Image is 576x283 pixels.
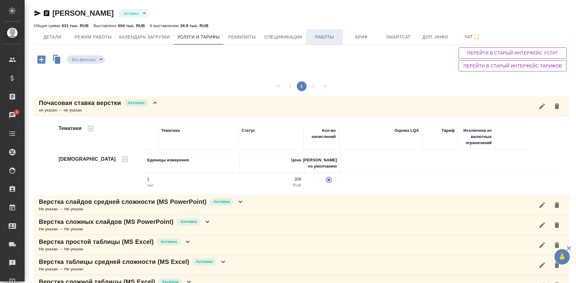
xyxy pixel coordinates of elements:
button: Без фильтра [70,57,97,62]
div: Верстка таблицы средней сложности (MS Excel)АктивенНе указан → Не указан [34,255,569,275]
span: 1 [12,109,22,115]
button: Редактировать услугу [535,258,549,273]
div: Почасовая ставка версткиАктивенне указан → не указан [34,96,569,116]
div: Тематика [161,127,180,134]
span: Услуги и тарифы [177,33,220,41]
div: Верстка простой таблицы (MS Excel)АктивенНе указан → Не указан [34,235,569,255]
h4: [DEMOGRAPHIC_DATA] [59,156,116,163]
p: Общая сумма [34,23,62,28]
button: Активен [122,11,141,16]
span: 🙏 [557,250,567,263]
div: Оценка LQA [394,127,419,134]
div: Активен [119,9,148,18]
span: Перейти в старый интерфейс тарифов [464,62,562,70]
div: Не указан → Не указан [39,226,211,232]
div: Верстка сложных слайдов (MS PowerPoint)АктивенНе указан → Не указан [34,215,569,235]
p: 604 тыс. RUB [118,23,145,28]
span: Перейти в старый интерфейс услуг [464,49,562,57]
p: Верстка простой таблицы (MS Excel) [39,237,154,246]
p: Активен [161,239,177,245]
div: Верстка слайдов средней сложности (MS PowerPoint)АктивенНе указан → Не указан [34,195,569,215]
button: 🙏 [554,249,570,265]
button: Редактировать услугу [535,218,549,232]
p: Почасовая ставка верстки [39,99,121,107]
button: Редактировать услугу [535,99,549,114]
div: Исключена из валютных ограничений [461,127,492,146]
nav: pagination navigation [272,81,331,91]
p: 631 тыс. RUB [62,23,88,28]
button: Удалить услугу [549,198,564,212]
div: Не указан → Не указан [39,266,227,272]
button: Редактировать услугу [535,238,549,253]
div: Активен [67,55,105,64]
span: Детали [38,33,67,41]
button: Перейти в старый интерфейс услуг [459,47,567,59]
div: Единицы измерения [147,157,189,163]
p: час [147,182,237,188]
span: Бриф [347,33,376,41]
button: Добавить услугу [33,53,50,66]
div: не указан → не указан [39,107,159,113]
button: Удалить услугу [549,218,564,232]
button: Удалить услугу [549,238,564,253]
span: Smartcat [384,33,413,41]
a: 1 [2,107,23,123]
span: Чат [458,33,487,41]
div: Цена [291,157,301,163]
p: Активен [128,100,145,106]
div: Кол-во начислений [306,127,336,140]
span: Реквизиты [227,33,257,41]
button: Удалить услугу [549,99,564,114]
span: Спецификации [264,33,302,41]
p: Активен [196,259,213,265]
p: Верстка таблицы средней сложности (MS Excel) [39,257,189,266]
button: Редактировать услугу [535,198,549,212]
svg: Подписаться [473,33,480,41]
span: Работы [310,33,339,41]
p: Активен [213,199,230,205]
span: Доп. инфо [421,33,450,41]
button: Скопировать ссылку для ЯМессенджера [34,10,41,17]
p: Активен [180,219,197,225]
span: Режим работы [75,33,112,41]
p: Верстка сложных слайдов (MS PowerPoint) [39,217,174,226]
button: Скопировать ссылку [43,10,50,17]
button: Скопировать услуги другого исполнителя [50,53,67,67]
div: Тариф [442,127,455,134]
p: RUB [243,182,301,188]
span: Календарь загрузки [119,33,170,41]
p: 208 [243,176,301,182]
p: Верстка слайдов средней сложности (MS PowerPoint) [39,197,206,206]
p: 1 [147,176,237,182]
p: 26.9 тыс. RUB [180,23,208,28]
h4: Тематики [59,125,82,132]
a: [PERSON_NAME] [52,9,114,17]
button: Удалить услугу [549,258,564,273]
div: Не указан → Не указан [39,246,191,252]
div: [PERSON_NAME] по умолчанию [303,157,337,169]
div: Не указан → Не указан [39,206,244,212]
p: Выставлено [94,23,118,28]
button: Перейти в старый интерфейс тарифов [459,60,567,72]
p: К выставлению [150,23,180,28]
div: Статус [242,127,255,134]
